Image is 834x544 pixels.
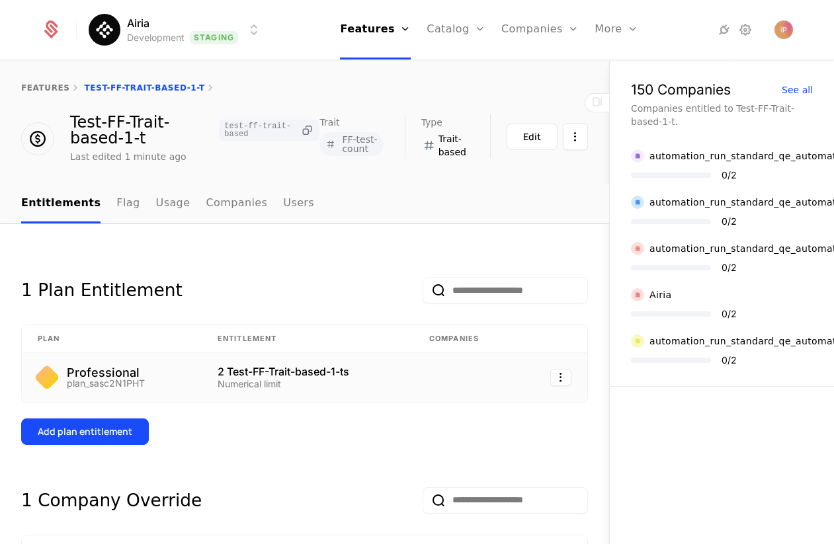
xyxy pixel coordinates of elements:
[413,325,519,353] th: Companies
[21,418,149,445] button: Add plan entitlement
[22,325,202,353] th: Plan
[631,149,644,163] img: automation_run_standard_qe_automation_1pf81
[21,83,70,93] a: features
[722,263,737,272] div: 0 / 2
[93,15,262,44] button: Select environment
[67,379,145,388] div: plan_sasc2N1PHT
[507,124,558,150] button: Edit
[218,366,397,377] div: 2 Test-FF-Trait-based-1-ts
[550,369,571,386] button: Select action
[21,487,202,514] div: 1 Company Override
[649,288,671,301] div: Airia
[89,14,120,46] img: Airia
[631,196,644,209] img: automation_run_standard_qe_automation_3e75h
[631,288,644,301] img: Airia
[127,15,149,31] span: Airia
[156,184,190,223] a: Usage
[563,123,588,150] button: Select action
[737,22,753,38] a: Settings
[116,184,140,223] a: Flag
[523,130,541,143] div: Edit
[70,114,319,146] div: Test-FF-Trait-based-1-t
[21,184,314,223] ul: Choose Sub Page
[631,242,644,255] img: automation_run_standard_qe_automation_7pon6
[342,135,378,153] span: FF-test-count
[21,277,183,303] div: 1 Plan Entitlement
[218,379,397,389] div: Numerical limit
[21,184,588,223] nav: Main
[774,20,793,39] img: Ivana Popova
[21,184,101,223] a: Entitlements
[722,171,737,180] div: 0 / 2
[631,334,644,348] img: automation_run_standard_qe_automation_117o1
[722,309,737,319] div: 0 / 2
[631,102,813,128] div: Companies entitled to Test-FF-Trait-based-1-t.
[70,150,187,163] div: Last edited 1 minute ago
[722,217,737,226] div: 0 / 2
[206,184,267,223] a: Companies
[438,132,469,159] span: Trait-based
[631,83,731,97] div: 150 Companies
[774,20,793,39] button: Open user button
[722,356,737,365] div: 0 / 2
[190,31,238,44] span: Staging
[421,118,442,127] span: Type
[67,367,145,379] div: Professional
[224,122,295,138] span: test-ff-trait-based
[127,31,185,44] div: Development
[782,85,813,95] div: See all
[319,118,339,127] span: Trait
[202,325,413,353] th: Entitlement
[283,184,314,223] a: Users
[38,425,132,438] div: Add plan entitlement
[716,22,732,38] a: Integrations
